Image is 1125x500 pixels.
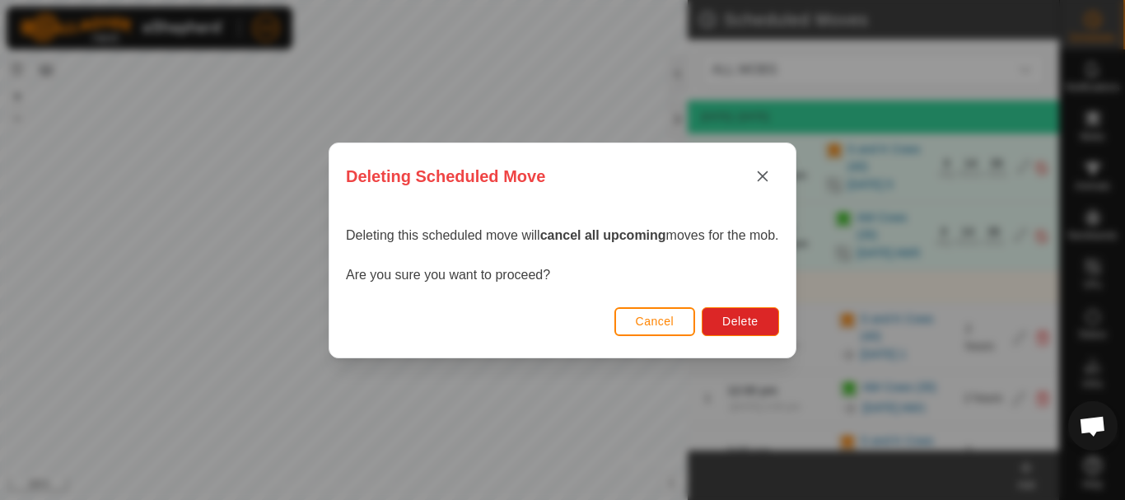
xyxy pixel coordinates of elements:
button: Delete [702,306,778,335]
div: Open chat [1068,401,1118,451]
p: Deleting this scheduled move will moves for the mob. [346,226,779,245]
p: Are you sure you want to proceed? [346,265,779,285]
button: Cancel [614,306,696,335]
span: Cancel [636,315,675,328]
span: Delete [722,315,758,328]
span: Deleting Scheduled Move [346,164,545,189]
strong: cancel all upcoming [540,228,666,242]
